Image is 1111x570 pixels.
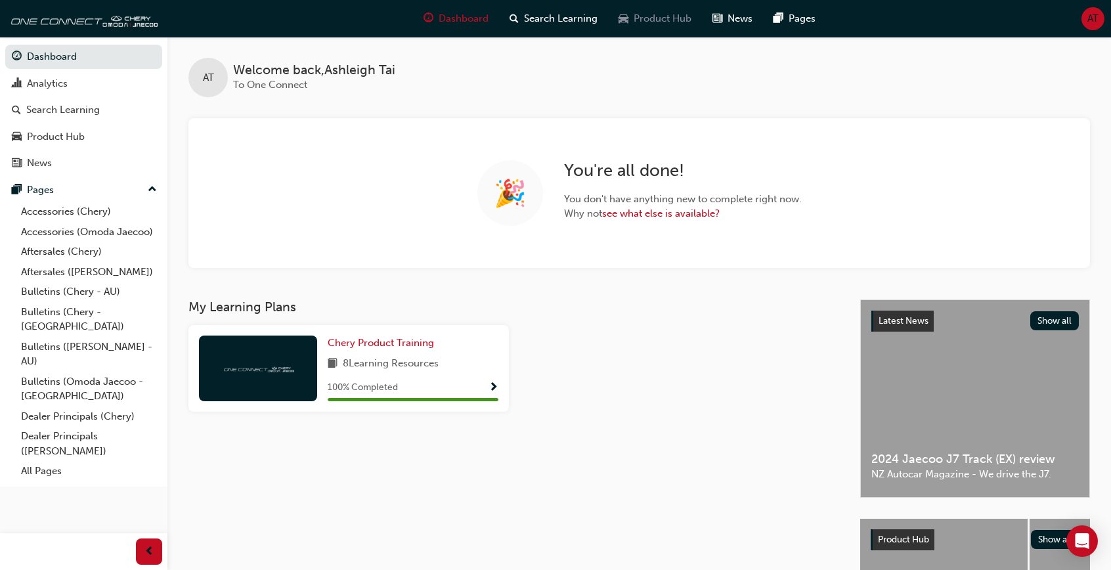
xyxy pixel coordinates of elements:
[16,202,162,222] a: Accessories (Chery)
[1081,7,1104,30] button: AT
[16,242,162,262] a: Aftersales (Chery)
[203,70,214,85] span: AT
[5,125,162,149] a: Product Hub
[7,5,158,32] img: oneconnect
[871,452,1079,467] span: 2024 Jaecoo J7 Track (EX) review
[16,372,162,406] a: Bulletins (Omoda Jaecoo - [GEOGRAPHIC_DATA])
[12,185,22,196] span: pages-icon
[5,178,162,202] button: Pages
[5,98,162,122] a: Search Learning
[789,11,816,26] span: Pages
[524,11,598,26] span: Search Learning
[860,299,1090,498] a: Latest NewsShow all2024 Jaecoo J7 Track (EX) reviewNZ Autocar Magazine - We drive the J7.
[12,158,22,169] span: news-icon
[773,11,783,27] span: pages-icon
[12,104,21,116] span: search-icon
[871,311,1079,332] a: Latest NewsShow all
[564,192,802,207] span: You don ' t have anything new to complete right now.
[878,534,929,545] span: Product Hub
[510,11,519,27] span: search-icon
[343,356,439,372] span: 8 Learning Resources
[879,315,928,326] span: Latest News
[1031,530,1080,549] button: Show all
[439,11,489,26] span: Dashboard
[489,382,498,394] span: Show Progress
[413,5,499,32] a: guage-iconDashboard
[1066,525,1098,557] div: Open Intercom Messenger
[26,102,100,118] div: Search Learning
[494,186,527,201] span: 🎉
[16,337,162,372] a: Bulletins ([PERSON_NAME] - AU)
[328,356,338,372] span: book-icon
[328,337,434,349] span: Chery Product Training
[602,208,720,219] a: see what else is available?
[233,63,395,78] span: Welcome back , Ashleigh Tai
[328,336,439,351] a: Chery Product Training
[12,51,22,63] span: guage-icon
[16,282,162,302] a: Bulletins (Chery - AU)
[16,406,162,427] a: Dealer Principals (Chery)
[16,262,162,282] a: Aftersales ([PERSON_NAME])
[144,544,154,560] span: prev-icon
[608,5,702,32] a: car-iconProduct Hub
[634,11,691,26] span: Product Hub
[763,5,826,32] a: pages-iconPages
[619,11,628,27] span: car-icon
[5,151,162,175] a: News
[5,42,162,178] button: DashboardAnalyticsSearch LearningProduct HubNews
[5,45,162,69] a: Dashboard
[728,11,752,26] span: News
[27,183,54,198] div: Pages
[222,362,294,374] img: oneconnect
[233,79,307,91] span: To One Connect
[188,299,839,315] h3: My Learning Plans
[12,78,22,90] span: chart-icon
[489,380,498,396] button: Show Progress
[148,181,157,198] span: up-icon
[871,529,1079,550] a: Product HubShow all
[1030,311,1079,330] button: Show all
[871,467,1079,482] span: NZ Autocar Magazine - We drive the J7.
[16,426,162,461] a: Dealer Principals ([PERSON_NAME])
[16,222,162,242] a: Accessories (Omoda Jaecoo)
[712,11,722,27] span: news-icon
[27,129,85,144] div: Product Hub
[702,5,763,32] a: news-iconNews
[328,380,398,395] span: 100 % Completed
[5,72,162,96] a: Analytics
[564,160,802,181] h2: You ' re all done!
[27,156,52,171] div: News
[27,76,68,91] div: Analytics
[564,206,802,221] span: Why not
[1087,11,1099,26] span: AT
[499,5,608,32] a: search-iconSearch Learning
[12,131,22,143] span: car-icon
[16,461,162,481] a: All Pages
[16,302,162,337] a: Bulletins (Chery - [GEOGRAPHIC_DATA])
[424,11,433,27] span: guage-icon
